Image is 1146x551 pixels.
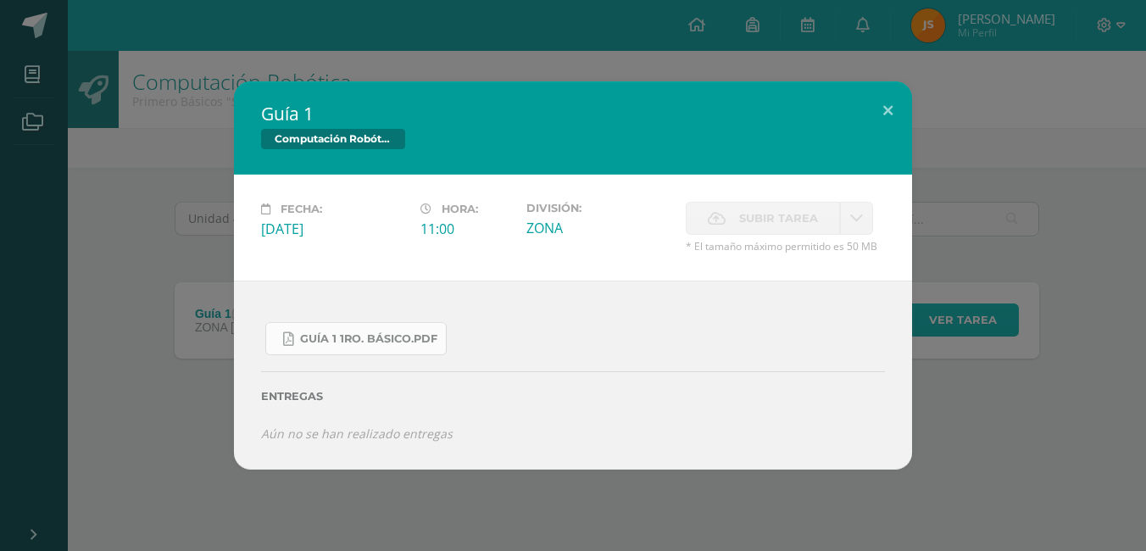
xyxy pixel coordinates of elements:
[281,203,322,215] span: Fecha:
[420,220,513,238] div: 11:00
[261,390,885,403] label: Entregas
[442,203,478,215] span: Hora:
[864,81,912,139] button: Close (Esc)
[840,202,873,235] a: La fecha de entrega ha expirado
[261,426,453,442] i: Aún no se han realizado entregas
[686,239,885,253] span: * El tamaño máximo permitido es 50 MB
[261,220,407,238] div: [DATE]
[526,202,672,214] label: División:
[739,203,818,234] span: Subir tarea
[261,129,405,149] span: Computación Robótica
[265,322,447,355] a: Guía 1 1ro. Básico.pdf
[300,332,437,346] span: Guía 1 1ro. Básico.pdf
[686,202,840,235] label: La fecha de entrega ha expirado
[261,102,885,125] h2: Guía 1
[526,219,672,237] div: ZONA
